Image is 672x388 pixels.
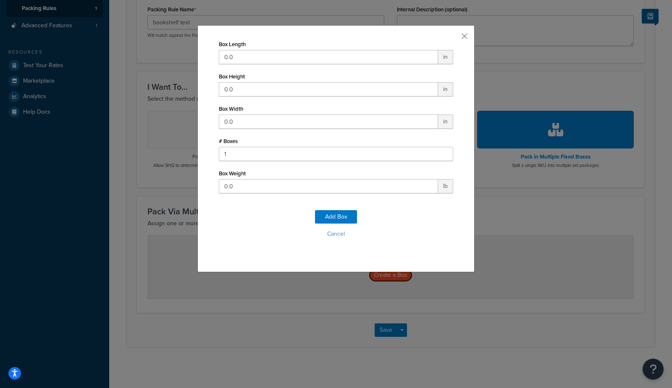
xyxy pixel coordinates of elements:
[219,138,238,144] label: # Boxes
[438,179,453,193] span: lb
[438,50,453,64] span: in
[438,82,453,96] span: in
[438,115,453,129] span: in
[219,41,246,47] label: Box Length
[315,210,357,224] button: Add Box
[219,170,246,177] label: Box Weight
[219,106,243,112] label: Box Width
[219,73,245,80] label: Box Height
[219,228,453,240] button: Cancel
